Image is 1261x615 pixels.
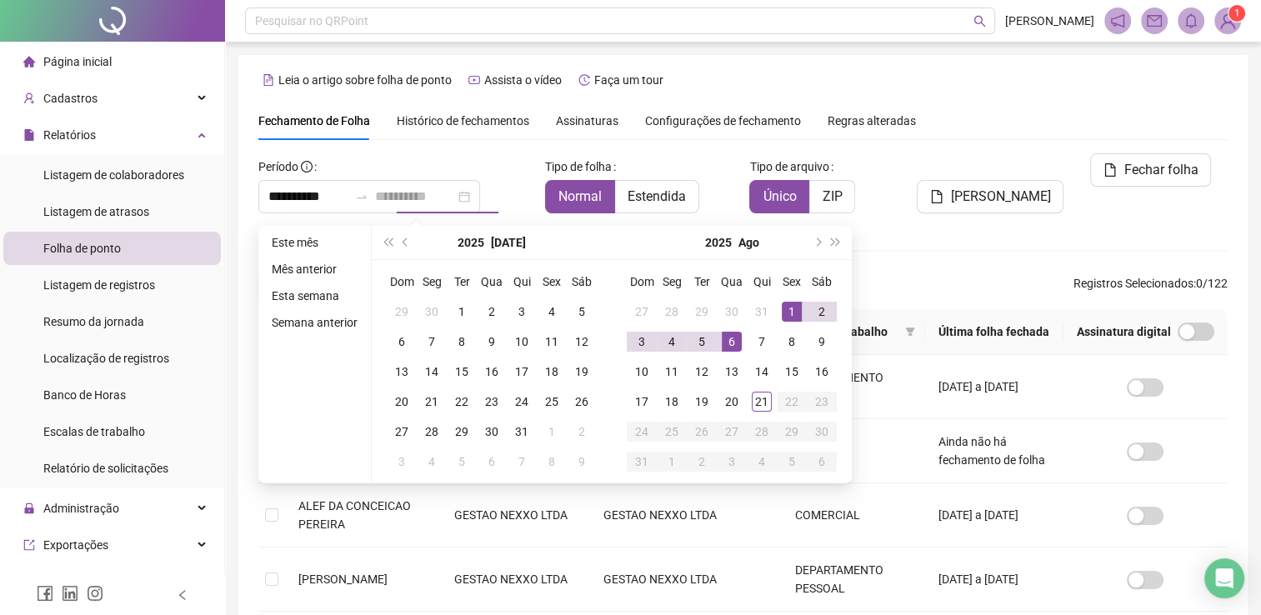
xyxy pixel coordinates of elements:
[482,392,502,412] div: 23
[812,392,832,412] div: 23
[572,332,592,352] div: 12
[763,188,796,204] span: Único
[657,417,687,447] td: 2025-08-25
[378,226,397,259] button: super-prev-year
[1073,277,1193,290] span: Registros Selecionados
[687,387,717,417] td: 2025-08-19
[298,499,411,531] span: ALEF DA CONCEICAO PEREIRA
[387,447,417,477] td: 2025-08-03
[692,302,712,322] div: 29
[590,483,781,547] td: GESTAO NEXXO LTDA
[781,547,925,612] td: DEPARTAMENTO PESSOAL
[567,387,597,417] td: 2025-07-26
[662,392,682,412] div: 18
[512,392,532,412] div: 24
[447,447,477,477] td: 2025-08-05
[632,362,652,382] div: 10
[507,327,537,357] td: 2025-07-10
[512,302,532,322] div: 3
[392,332,412,352] div: 6
[43,55,112,68] span: Página inicial
[782,362,802,382] div: 15
[807,297,837,327] td: 2025-08-02
[387,357,417,387] td: 2025-07-13
[507,357,537,387] td: 2025-07-17
[692,422,712,442] div: 26
[43,205,149,218] span: Listagem de atrasos
[452,362,472,382] div: 15
[1005,12,1094,30] span: [PERSON_NAME]
[812,452,832,472] div: 6
[722,362,742,382] div: 13
[417,387,447,417] td: 2025-07-21
[507,447,537,477] td: 2025-08-07
[447,267,477,297] th: Ter
[627,387,657,417] td: 2025-08-17
[812,332,832,352] div: 9
[687,357,717,387] td: 2025-08-12
[1204,558,1244,598] div: Open Intercom Messenger
[542,422,562,442] div: 1
[542,332,562,352] div: 11
[452,302,472,322] div: 1
[482,422,502,442] div: 30
[1183,13,1198,28] span: bell
[23,129,35,141] span: file
[777,297,807,327] td: 2025-08-01
[87,585,103,602] span: instagram
[781,483,925,547] td: COMERCIAL
[722,392,742,412] div: 20
[627,297,657,327] td: 2025-07-27
[447,327,477,357] td: 2025-07-08
[567,447,597,477] td: 2025-08-09
[722,332,742,352] div: 6
[491,226,526,259] button: month panel
[578,74,590,86] span: history
[484,73,562,87] span: Assista o vídeo
[717,417,747,447] td: 2025-08-27
[722,302,742,322] div: 30
[43,242,121,255] span: Folha de ponto
[747,327,777,357] td: 2025-08-07
[905,327,915,337] span: filter
[627,327,657,357] td: 2025-08-03
[417,297,447,327] td: 2025-06-30
[812,362,832,382] div: 16
[692,392,712,412] div: 19
[917,180,1063,213] button: [PERSON_NAME]
[537,327,567,357] td: 2025-07-11
[482,332,502,352] div: 9
[705,226,732,259] button: year panel
[43,462,168,475] span: Relatório de solicitações
[422,452,442,472] div: 4
[387,387,417,417] td: 2025-07-20
[782,302,802,322] div: 1
[747,387,777,417] td: 2025-08-21
[537,357,567,387] td: 2025-07-18
[477,327,507,357] td: 2025-07-09
[258,114,370,127] span: Fechamento de Folha
[556,115,618,127] span: Assinaturas
[43,425,145,438] span: Escalas de trabalho
[537,417,567,447] td: 2025-08-01
[777,267,807,297] th: Sex
[23,502,35,514] span: lock
[657,387,687,417] td: 2025-08-18
[43,128,96,142] span: Relatórios
[441,547,590,612] td: GESTAO NEXXO LTDA
[572,452,592,472] div: 9
[657,327,687,357] td: 2025-08-04
[827,226,845,259] button: super-next-year
[477,297,507,327] td: 2025-07-02
[752,422,772,442] div: 28
[747,447,777,477] td: 2025-09-04
[781,355,925,419] td: DEPARTAMENTO PESSOAL
[662,452,682,472] div: 1
[422,332,442,352] div: 7
[422,302,442,322] div: 30
[717,327,747,357] td: 2025-08-06
[822,188,842,204] span: ZIP
[417,357,447,387] td: 2025-07-14
[1073,274,1228,301] span: : 0 / 122
[567,297,597,327] td: 2025-07-05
